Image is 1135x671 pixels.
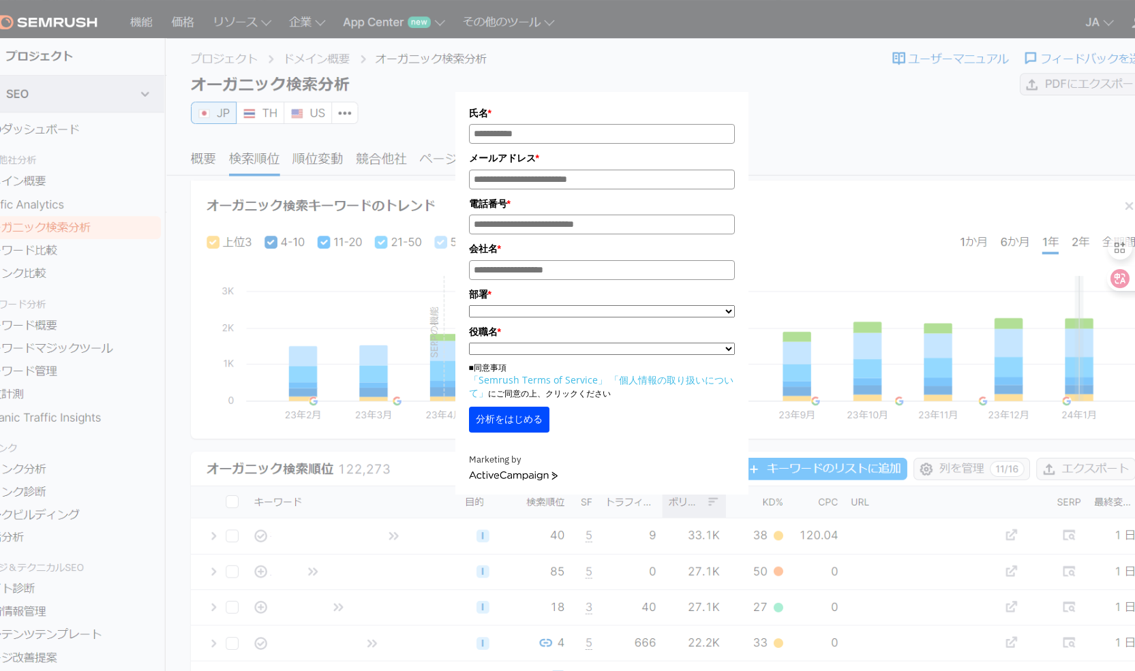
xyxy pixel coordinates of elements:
[469,196,735,211] label: 電話番号
[469,373,733,399] a: 「個人情報の取り扱いについて」
[469,241,735,256] label: 会社名
[469,106,735,121] label: 氏名
[469,373,607,386] a: 「Semrush Terms of Service」
[469,407,549,433] button: 分析をはじめる
[469,362,735,400] p: ■同意事項 にご同意の上、クリックください
[469,151,735,166] label: メールアドレス
[469,324,735,339] label: 役職名
[469,287,735,302] label: 部署
[469,453,735,467] div: Marketing by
